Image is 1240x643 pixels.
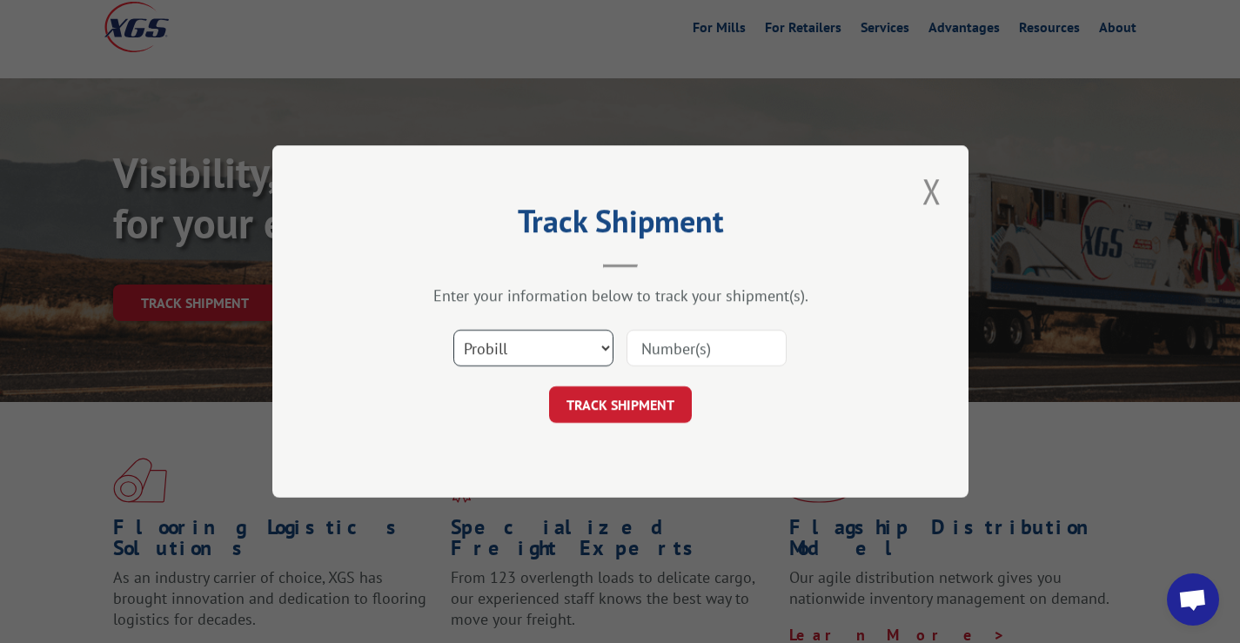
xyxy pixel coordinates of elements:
button: Close modal [917,167,947,215]
input: Number(s) [627,330,787,366]
div: Enter your information below to track your shipment(s). [359,285,881,305]
a: Open chat [1167,573,1219,626]
h2: Track Shipment [359,209,881,242]
button: TRACK SHIPMENT [549,386,692,423]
